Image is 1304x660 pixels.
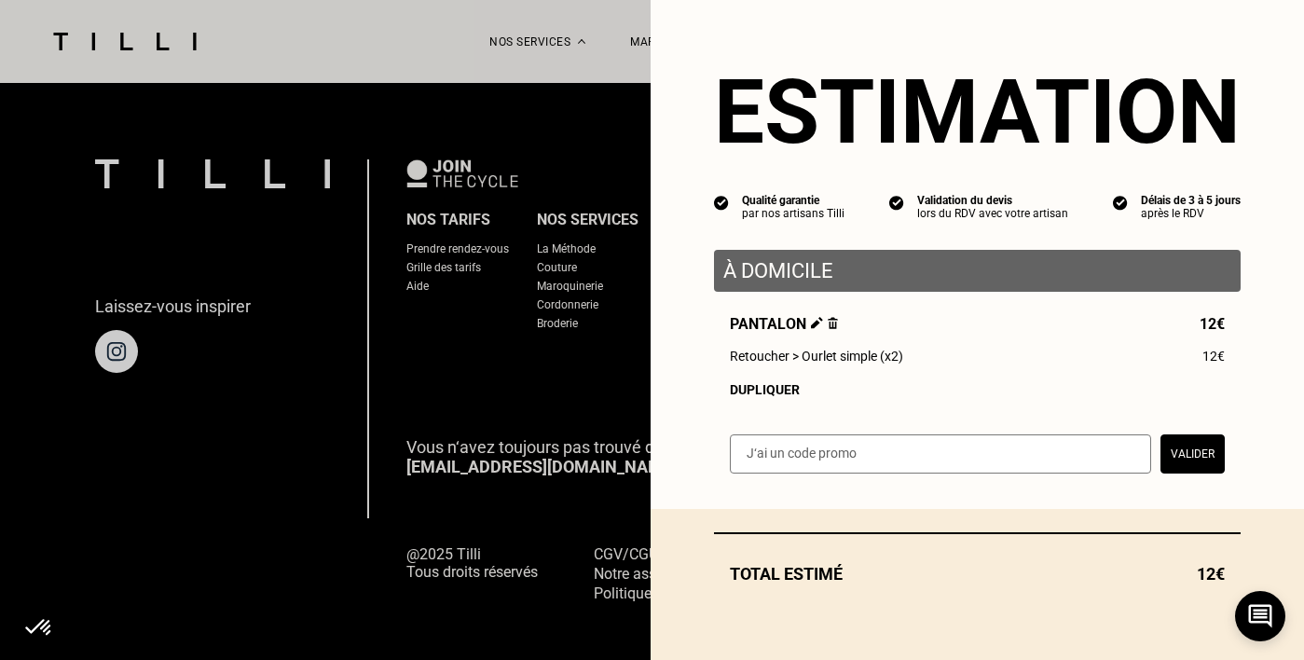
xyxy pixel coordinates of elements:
[723,259,1231,282] p: À domicile
[730,434,1151,474] input: J‘ai un code promo
[714,60,1241,164] section: Estimation
[742,194,844,207] div: Qualité garantie
[1141,207,1241,220] div: après le RDV
[714,564,1241,584] div: Total estimé
[1200,315,1225,333] span: 12€
[1202,349,1225,364] span: 12€
[730,382,1225,397] div: Dupliquer
[1197,564,1225,584] span: 12€
[811,317,823,329] img: Éditer
[730,349,903,364] span: Retoucher > Ourlet simple (x2)
[1141,194,1241,207] div: Délais de 3 à 5 jours
[889,194,904,211] img: icon list info
[730,315,838,333] span: Pantalon
[917,194,1068,207] div: Validation du devis
[1113,194,1128,211] img: icon list info
[714,194,729,211] img: icon list info
[828,317,838,329] img: Supprimer
[917,207,1068,220] div: lors du RDV avec votre artisan
[742,207,844,220] div: par nos artisans Tilli
[1160,434,1225,474] button: Valider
